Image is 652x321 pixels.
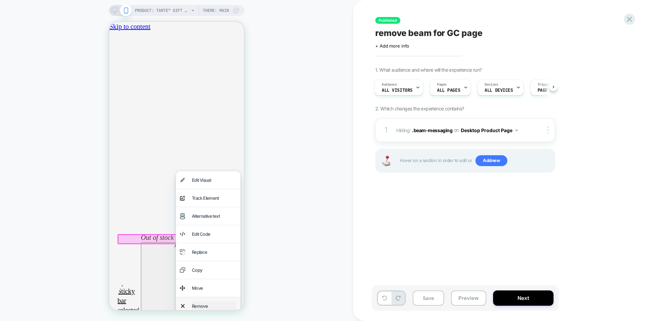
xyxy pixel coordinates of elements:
span: 2. Which changes the experience contains? [375,106,464,111]
span: ALL DEVICES [485,88,513,93]
span: Published [375,17,400,24]
img: move element [71,262,76,271]
img: close [547,126,549,134]
span: ALL PAGES [437,88,460,93]
button: Next [493,290,554,306]
div: Move [83,262,127,271]
div: Replace [83,226,127,235]
span: 1. What audience and where will the experience run? [375,67,482,73]
span: + Add more info [375,43,409,49]
div: Track Element [83,172,127,181]
img: copy element [71,244,76,253]
img: edit code [71,208,76,217]
button: ADD TO BAG [32,220,126,318]
span: remove beam for GC page [375,28,482,38]
img: visual edit [71,190,76,199]
span: Hover on a section in order to edit or [400,155,551,166]
svg: loading spinner [34,227,124,316]
img: replace element [71,226,76,235]
div: Remove [83,280,127,289]
div: Copy [83,244,127,253]
span: All Visitors [382,88,413,93]
div: Edit Code [83,208,127,217]
span: Add new [475,155,507,166]
button: Save [413,290,444,306]
img: visual edit [71,154,76,163]
div: 1 [383,123,390,137]
div: Edit Visual [83,154,127,163]
span: Theme: MAIN [203,5,229,16]
span: Audience [382,82,397,87]
span: Devices [485,82,498,87]
span: .beam-messaging [412,127,452,133]
span: Pages [437,82,447,87]
span: ADD TO BAG [65,221,93,227]
img: Sticky bar selected shade [8,259,30,303]
span: on [454,126,459,134]
button: change - Open Shade List Modal [8,259,30,303]
img: down arrow [515,129,518,131]
span: PRODUCT: tarte™ gift card [135,5,189,16]
img: remove element [72,280,75,289]
button: Desktop Product Page [461,125,518,135]
span: Trigger [538,82,551,87]
span: Hiding : [396,125,526,135]
button: Preview [451,290,486,306]
img: Joystick [379,156,393,166]
div: Alternative text [83,190,127,199]
span: Page Load [538,88,561,93]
